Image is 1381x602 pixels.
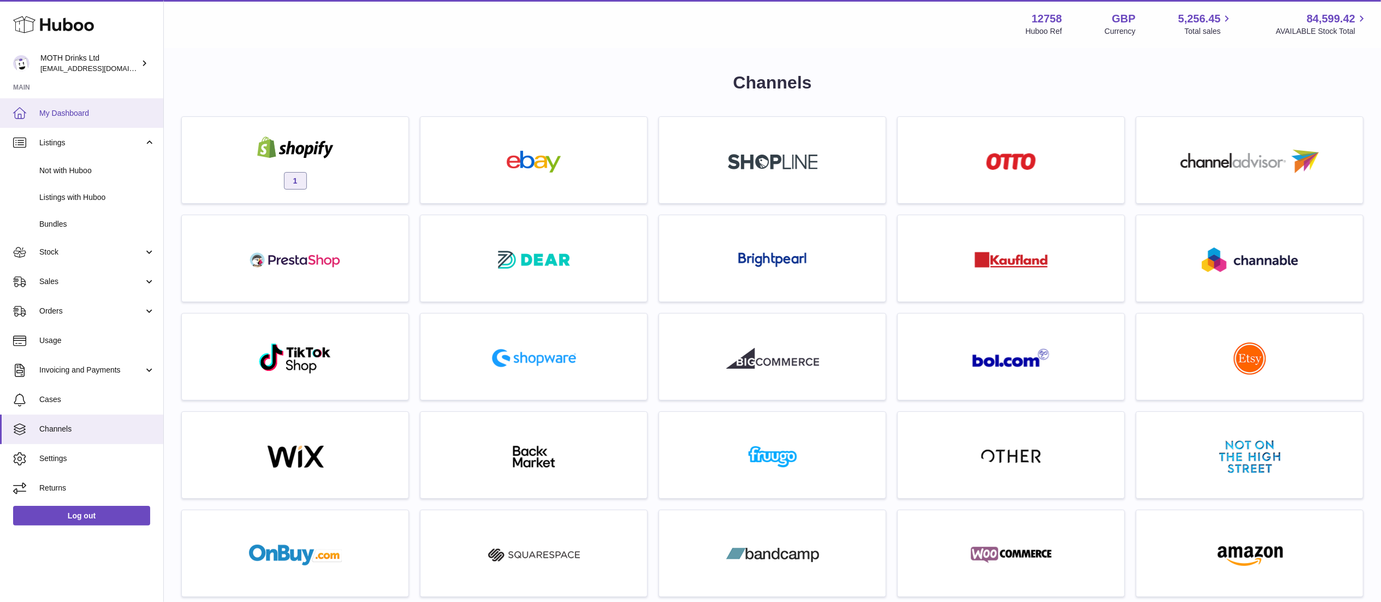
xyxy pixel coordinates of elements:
[1142,516,1358,591] a: amazon
[973,349,1050,368] img: roseta-bol
[39,166,155,176] span: Not with Huboo
[1184,26,1233,37] span: Total sales
[249,249,342,271] img: roseta-prestashop
[665,417,880,493] a: fruugo
[187,417,403,493] a: wix
[284,172,307,190] span: 1
[187,221,403,296] a: roseta-prestashop
[1142,122,1358,198] a: roseta-channel-advisor
[1276,11,1368,37] a: 84,599.42 AVAILABLE Stock Total
[903,516,1119,591] a: woocommerce
[40,53,139,74] div: MOTH Drinks Ltd
[39,306,144,316] span: Orders
[488,446,580,468] img: backmarket
[39,219,155,229] span: Bundles
[1142,319,1358,394] a: roseta-etsy
[1026,26,1062,37] div: Huboo Ref
[728,154,817,169] img: roseta-shopline
[187,319,403,394] a: roseta-tiktokshop
[426,221,642,296] a: roseta-dear
[495,247,573,272] img: roseta-dear
[488,544,580,566] img: squarespace
[39,335,155,346] span: Usage
[665,221,880,296] a: roseta-brightpearl
[426,516,642,591] a: squarespace
[181,71,1364,95] h1: Channels
[903,319,1119,394] a: roseta-bol
[426,417,642,493] a: backmarket
[1204,544,1296,566] img: amazon
[1178,11,1234,37] a: 5,256.45 Total sales
[187,516,403,591] a: onbuy
[249,544,342,566] img: onbuy
[1276,26,1368,37] span: AVAILABLE Stock Total
[1178,11,1221,26] span: 5,256.45
[975,252,1048,268] img: roseta-kaufland
[13,506,150,526] a: Log out
[726,544,819,566] img: bandcamp
[986,153,1036,170] img: roseta-otto
[39,276,144,287] span: Sales
[1112,11,1135,26] strong: GBP
[39,247,144,257] span: Stock
[426,319,642,394] a: roseta-shopware
[187,122,403,198] a: shopify 1
[1032,11,1062,26] strong: 12758
[488,345,580,371] img: roseta-shopware
[39,365,144,375] span: Invoicing and Payments
[249,137,342,158] img: shopify
[258,343,332,374] img: roseta-tiktokshop
[426,122,642,198] a: ebay
[39,453,155,464] span: Settings
[965,544,1058,566] img: woocommerce
[1202,247,1298,272] img: roseta-channable
[738,252,807,268] img: roseta-brightpearl
[726,347,819,369] img: roseta-bigcommerce
[1105,26,1136,37] div: Currency
[13,55,29,72] img: internalAdmin-12758@internal.huboo.com
[665,122,880,198] a: roseta-shopline
[40,64,161,73] span: [EMAIL_ADDRESS][DOMAIN_NAME]
[1307,11,1355,26] span: 84,599.42
[903,221,1119,296] a: roseta-kaufland
[903,417,1119,493] a: other
[39,192,155,203] span: Listings with Huboo
[903,122,1119,198] a: roseta-otto
[981,448,1041,465] img: other
[1219,440,1281,473] img: notonthehighstreet
[1234,342,1266,375] img: roseta-etsy
[39,483,155,493] span: Returns
[1142,417,1358,493] a: notonthehighstreet
[726,446,819,468] img: fruugo
[39,424,155,434] span: Channels
[1181,150,1319,173] img: roseta-channel-advisor
[1142,221,1358,296] a: roseta-channable
[39,138,144,148] span: Listings
[665,319,880,394] a: roseta-bigcommerce
[39,394,155,405] span: Cases
[488,151,580,173] img: ebay
[665,516,880,591] a: bandcamp
[39,108,155,119] span: My Dashboard
[249,446,342,468] img: wix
